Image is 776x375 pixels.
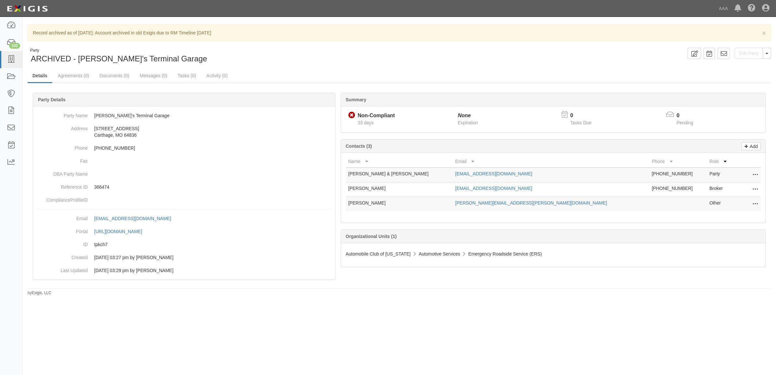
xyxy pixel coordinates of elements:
[36,264,332,277] dd: 08/13/2025 03:29 pm by Benjamin Tully
[458,113,471,118] i: None
[36,122,332,142] dd: [STREET_ADDRESS] Carthage, MO 64836
[33,30,766,36] p: Record archived as of [DATE]: Account archived in old Exigis due to RM Timeline [DATE]
[649,182,707,197] td: [PHONE_NUMBER]
[346,182,453,197] td: [PERSON_NAME]
[28,69,52,83] a: Details
[36,212,88,222] dt: Email
[94,229,149,234] a: [URL][DOMAIN_NAME]
[346,197,453,212] td: [PERSON_NAME]
[36,225,88,235] dt: Portal
[570,120,591,125] span: Tasks Due
[707,197,735,212] td: Other
[9,43,20,49] div: 102
[135,69,172,82] a: Messages (0)
[677,120,693,125] span: Pending
[38,97,66,102] b: Party Details
[419,251,460,256] span: Automotive Services
[36,155,88,164] dt: Fax
[455,186,532,191] a: [EMAIL_ADDRESS][DOMAIN_NAME]
[455,171,532,176] a: [EMAIL_ADDRESS][DOMAIN_NAME]
[570,112,599,119] p: 0
[36,122,88,132] dt: Address
[358,112,395,119] div: Non-Compliant
[346,168,453,182] td: [PERSON_NAME] & [PERSON_NAME]
[173,69,201,82] a: Tasks (0)
[36,181,88,190] dt: Reference ID
[346,251,411,256] span: Automobile Club of [US_STATE]
[458,120,478,125] span: Expiration
[36,238,332,251] dd: tpkch7
[707,168,735,182] td: Party
[94,216,178,221] a: [EMAIL_ADDRESS][DOMAIN_NAME]
[346,97,367,102] b: Summary
[28,48,394,64] div: ARCHIVED - Bert's Terminal Garage
[346,156,453,168] th: Name
[735,48,763,59] a: Edit Party
[762,30,766,36] button: Close
[202,69,232,82] a: Activity (0)
[748,143,758,150] p: Add
[31,54,207,63] span: ARCHIVED - [PERSON_NAME]'s Terminal Garage
[455,200,607,206] a: [PERSON_NAME][EMAIL_ADDRESS][PERSON_NAME][DOMAIN_NAME]
[707,182,735,197] td: Broker
[346,144,372,149] b: Contacts (3)
[707,156,735,168] th: Role
[36,109,88,119] dt: Party Name
[36,109,332,122] dd: [PERSON_NAME]'s Terminal Garage
[36,251,332,264] dd: 08/13/2025 03:27 pm by Benjamin Tully
[762,29,766,37] span: ×
[742,142,761,150] a: Add
[649,168,707,182] td: [PHONE_NUMBER]
[36,264,88,274] dt: Last Updated
[36,194,88,203] dt: ComplianceProfileID
[94,184,332,190] p: 366474
[36,168,88,177] dt: DBA Party Name
[348,112,355,119] i: Non-Compliant
[53,69,94,82] a: Agreements (0)
[36,251,88,261] dt: Created
[94,215,171,222] div: [EMAIL_ADDRESS][DOMAIN_NAME]
[468,251,542,256] span: Emergency Roadside Service (ERS)
[677,112,701,119] p: 0
[358,120,374,125] span: Since 08/13/2025
[649,156,707,168] th: Phone
[32,291,51,295] a: Exigis, LLC
[36,238,88,248] dt: ID
[716,2,731,15] a: AAA
[453,156,649,168] th: Email
[28,290,51,296] small: by
[5,3,50,15] img: logo-5460c22ac91f19d4615b14bd174203de0afe785f0fc80cf4dbbc73dc1793850b.png
[94,69,134,82] a: Documents (0)
[346,234,397,239] b: Organizational Units (1)
[748,5,756,12] i: Help Center - Complianz
[30,48,207,53] div: Party
[36,142,88,151] dt: Phone
[36,142,332,155] dd: [PHONE_NUMBER]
